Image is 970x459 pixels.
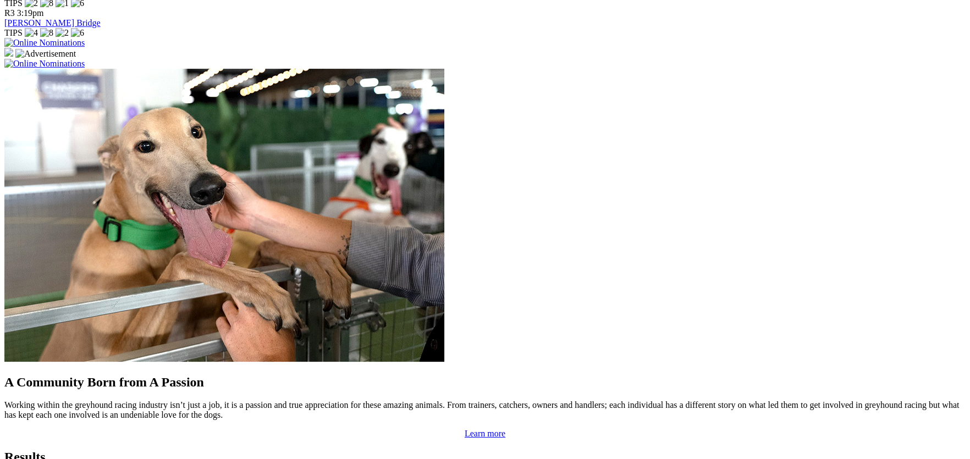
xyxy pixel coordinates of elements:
p: Working within the greyhound racing industry isn’t just a job, it is a passion and true appreciat... [4,400,966,420]
img: 15187_Greyhounds_GreysPlayCentral_Resize_SA_WebsiteBanner_300x115_2025.jpg [4,48,13,57]
img: Online Nominations [4,38,85,48]
span: R3 [4,8,15,18]
img: Westy_Cropped.jpg [4,69,444,362]
a: Learn more [465,429,505,438]
img: 8 [40,28,53,38]
span: 3:19pm [17,8,44,18]
span: TIPS [4,28,23,37]
a: [PERSON_NAME] Bridge [4,18,101,27]
h2: A Community Born from A Passion [4,375,966,390]
img: 2 [56,28,69,38]
img: 4 [25,28,38,38]
img: Online Nominations [4,59,85,69]
img: 6 [71,28,84,38]
img: Advertisement [15,49,76,59]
